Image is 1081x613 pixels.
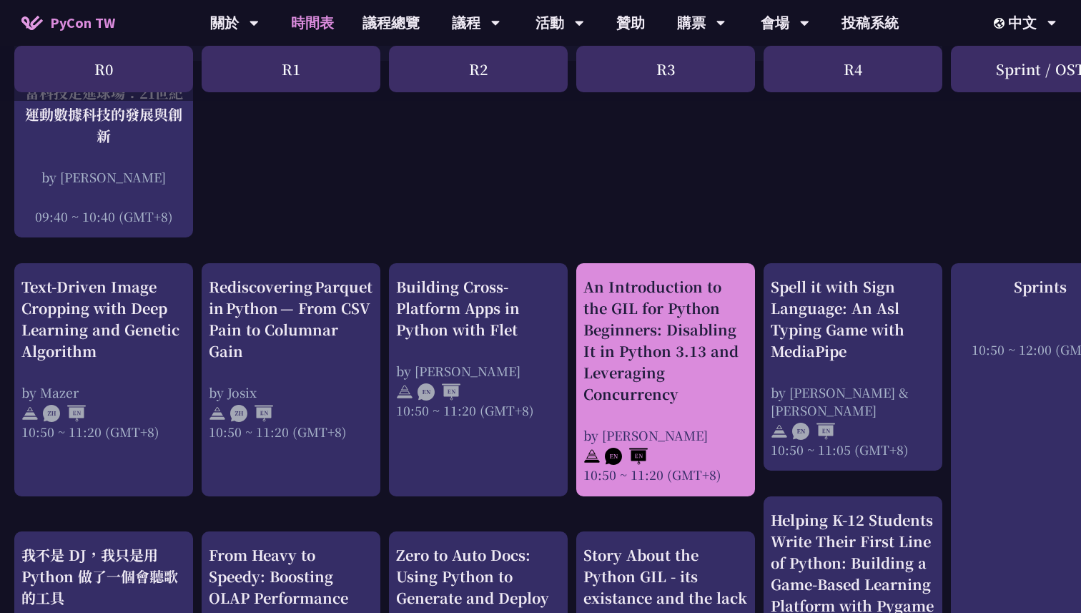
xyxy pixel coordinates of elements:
img: ENEN.5a408d1.svg [418,383,460,401]
div: 09:40 ~ 10:40 (GMT+8) [21,207,186,225]
img: svg+xml;base64,PHN2ZyB4bWxucz0iaHR0cDovL3d3dy53My5vcmcvMjAwMC9zdmciIHdpZHRoPSIyNCIgaGVpZ2h0PSIyNC... [396,383,413,401]
div: by [PERSON_NAME] & [PERSON_NAME] [771,383,935,419]
a: Spell it with Sign Language: An Asl Typing Game with MediaPipe by [PERSON_NAME] & [PERSON_NAME] 1... [771,276,935,458]
img: ZHEN.371966e.svg [43,405,86,422]
div: R4 [764,46,942,92]
div: 我不是 DJ，我只是用 Python 做了一個會聽歌的工具 [21,544,186,609]
a: PyCon TW [7,5,129,41]
div: R2 [389,46,568,92]
div: 10:50 ~ 11:20 (GMT+8) [209,423,373,441]
div: Spell it with Sign Language: An Asl Typing Game with MediaPipe [771,276,935,362]
img: Locale Icon [994,18,1008,29]
a: Building Cross-Platform Apps in Python with Flet by [PERSON_NAME] 10:50 ~ 11:20 (GMT+8) [396,276,561,484]
a: An Introduction to the GIL for Python Beginners: Disabling It in Python 3.13 and Leveraging Concu... [583,276,748,484]
img: svg+xml;base64,PHN2ZyB4bWxucz0iaHR0cDovL3d3dy53My5vcmcvMjAwMC9zdmciIHdpZHRoPSIyNCIgaGVpZ2h0PSIyNC... [771,423,788,440]
div: by [PERSON_NAME] [396,362,561,380]
div: Rediscovering Parquet in Python — From CSV Pain to Columnar Gain [209,276,373,362]
img: svg+xml;base64,PHN2ZyB4bWxucz0iaHR0cDovL3d3dy53My5vcmcvMjAwMC9zdmciIHdpZHRoPSIyNCIgaGVpZ2h0PSIyNC... [583,448,601,465]
div: 10:50 ~ 11:20 (GMT+8) [21,423,186,441]
div: by [PERSON_NAME] [21,168,186,186]
div: 10:50 ~ 11:20 (GMT+8) [396,401,561,419]
div: 10:50 ~ 11:05 (GMT+8) [771,441,935,458]
div: by Josix [209,383,373,401]
img: ENEN.5a408d1.svg [605,448,648,465]
img: ENEN.5a408d1.svg [792,423,835,440]
div: Building Cross-Platform Apps in Python with Flet [396,276,561,340]
img: ZHEN.371966e.svg [230,405,273,422]
div: R3 [576,46,755,92]
div: by Mazer [21,383,186,401]
a: 當科技走進球場：21世紀運動數據科技的發展與創新 by [PERSON_NAME] 09:40 ~ 10:40 (GMT+8) [21,82,186,225]
span: PyCon TW [50,12,115,34]
div: 當科技走進球場：21世紀運動數據科技的發展與創新 [21,82,186,147]
img: svg+xml;base64,PHN2ZyB4bWxucz0iaHR0cDovL3d3dy53My5vcmcvMjAwMC9zdmciIHdpZHRoPSIyNCIgaGVpZ2h0PSIyNC... [209,405,226,422]
a: Text-Driven Image Cropping with Deep Learning and Genetic Algorithm by Mazer 10:50 ~ 11:20 (GMT+8) [21,276,186,484]
div: R0 [14,46,193,92]
img: Home icon of PyCon TW 2025 [21,16,43,30]
img: svg+xml;base64,PHN2ZyB4bWxucz0iaHR0cDovL3d3dy53My5vcmcvMjAwMC9zdmciIHdpZHRoPSIyNCIgaGVpZ2h0PSIyNC... [21,405,39,422]
a: Rediscovering Parquet in Python — From CSV Pain to Columnar Gain by Josix 10:50 ~ 11:20 (GMT+8) [209,276,373,484]
div: 10:50 ~ 11:20 (GMT+8) [583,466,748,484]
div: by [PERSON_NAME] [583,426,748,444]
div: Text-Driven Image Cropping with Deep Learning and Genetic Algorithm [21,276,186,362]
div: R1 [202,46,380,92]
div: An Introduction to the GIL for Python Beginners: Disabling It in Python 3.13 and Leveraging Concu... [583,276,748,405]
